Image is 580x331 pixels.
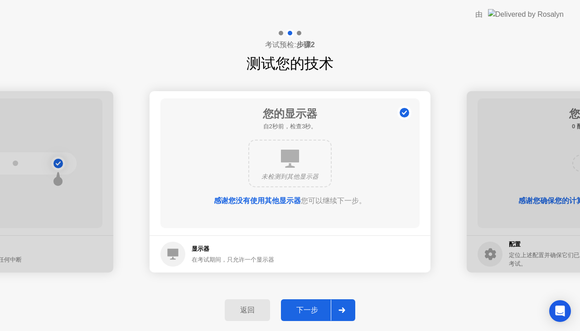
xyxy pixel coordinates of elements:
[186,195,394,206] div: 您可以继续下一步。
[488,9,564,19] img: Delivered by Rosalyn
[296,41,315,49] b: 步骤2
[246,53,333,74] h1: 测试您的技术
[256,172,324,181] div: 未检测到其他显示器
[263,106,317,122] h1: 您的显示器
[265,39,314,50] h4: 考试预检:
[225,299,270,321] button: 返回
[227,306,267,315] div: 返回
[263,122,317,131] h5: 自2秒前，检查3秒。
[214,197,301,204] b: 感谢您没有使用其他显示器
[192,244,274,253] h5: 显示器
[475,9,483,20] div: 由
[281,299,355,321] button: 下一步
[549,300,571,322] div: Open Intercom Messenger
[284,306,331,315] div: 下一步
[192,255,274,264] div: 在考试期间，只允许一个显示器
